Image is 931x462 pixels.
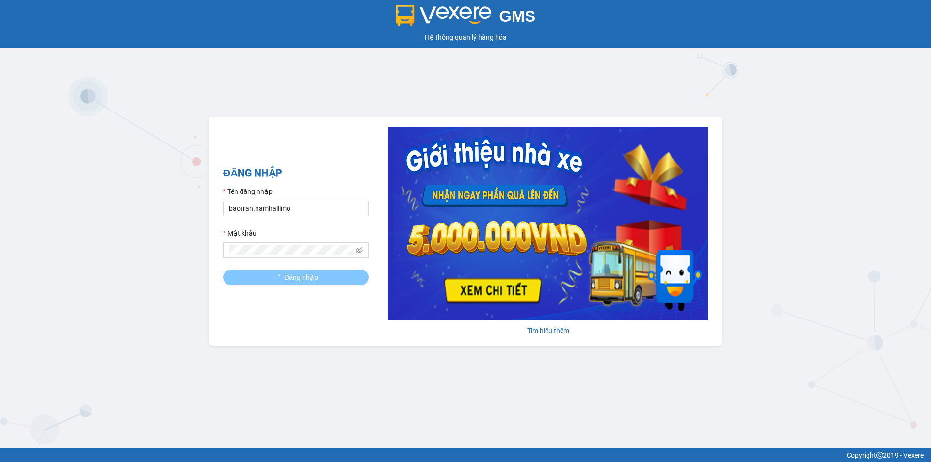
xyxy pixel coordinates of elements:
[223,186,273,197] label: Tên đăng nhập
[284,272,318,283] span: Đăng nhập
[499,7,535,25] span: GMS
[273,274,284,281] span: loading
[388,127,708,320] img: banner-0
[396,5,492,26] img: logo 2
[7,450,924,461] div: Copyright 2019 - Vexere
[223,201,369,216] input: Tên đăng nhập
[223,165,369,181] h2: ĐĂNG NHẬP
[356,247,363,254] span: eye-invisible
[229,245,354,255] input: Mật khẩu
[388,325,708,336] div: Tìm hiểu thêm
[223,228,257,239] label: Mật khẩu
[876,452,883,459] span: copyright
[396,15,536,22] a: GMS
[2,32,929,43] div: Hệ thống quản lý hàng hóa
[223,270,369,285] button: Đăng nhập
